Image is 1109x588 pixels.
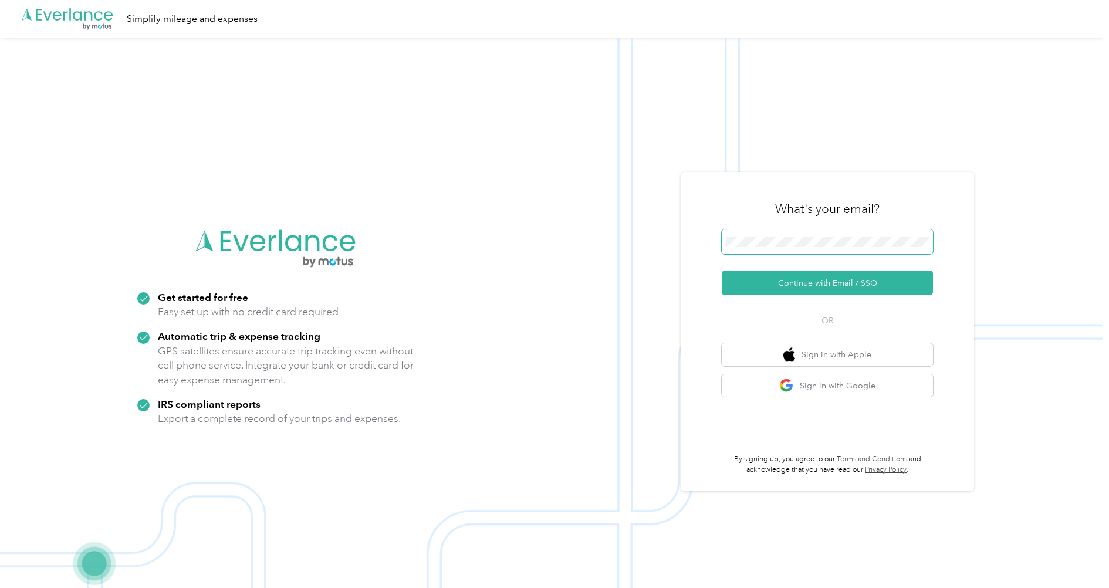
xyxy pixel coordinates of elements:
[158,305,339,319] p: Easy set up with no credit card required
[775,201,880,217] h3: What's your email?
[722,454,933,475] p: By signing up, you agree to our and acknowledge that you have read our .
[722,271,933,295] button: Continue with Email / SSO
[837,455,907,464] a: Terms and Conditions
[158,398,261,410] strong: IRS compliant reports
[127,12,258,26] div: Simplify mileage and expenses
[158,330,320,342] strong: Automatic trip & expense tracking
[158,291,248,303] strong: Get started for free
[722,374,933,397] button: google logoSign in with Google
[158,411,401,426] p: Export a complete record of your trips and expenses.
[783,347,795,362] img: apple logo
[779,379,794,393] img: google logo
[722,343,933,366] button: apple logoSign in with Apple
[807,315,848,327] span: OR
[865,465,907,474] a: Privacy Policy
[158,344,414,387] p: GPS satellites ensure accurate trip tracking even without cell phone service. Integrate your bank...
